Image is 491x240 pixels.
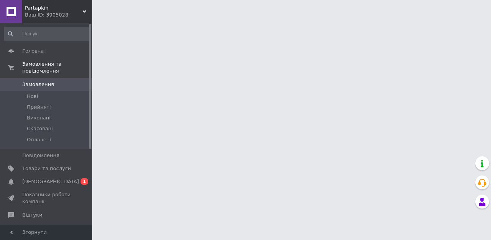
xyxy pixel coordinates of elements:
span: Показники роботи компанії [22,191,71,205]
div: Ваш ID: 3905028 [25,12,92,18]
input: Пошук [4,27,91,41]
span: Прийняті [27,104,51,111]
span: Нові [27,93,38,100]
span: Замовлення [22,81,54,88]
span: Товари та послуги [22,165,71,172]
span: Замовлення та повідомлення [22,61,92,74]
span: Partapkin [25,5,82,12]
span: Скасовані [27,125,53,132]
span: [DEMOGRAPHIC_DATA] [22,178,79,185]
span: Головна [22,48,44,55]
span: 1 [81,178,88,185]
span: Повідомлення [22,152,59,159]
span: Відгуки [22,212,42,218]
span: Виконані [27,114,51,121]
span: Оплачені [27,136,51,143]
